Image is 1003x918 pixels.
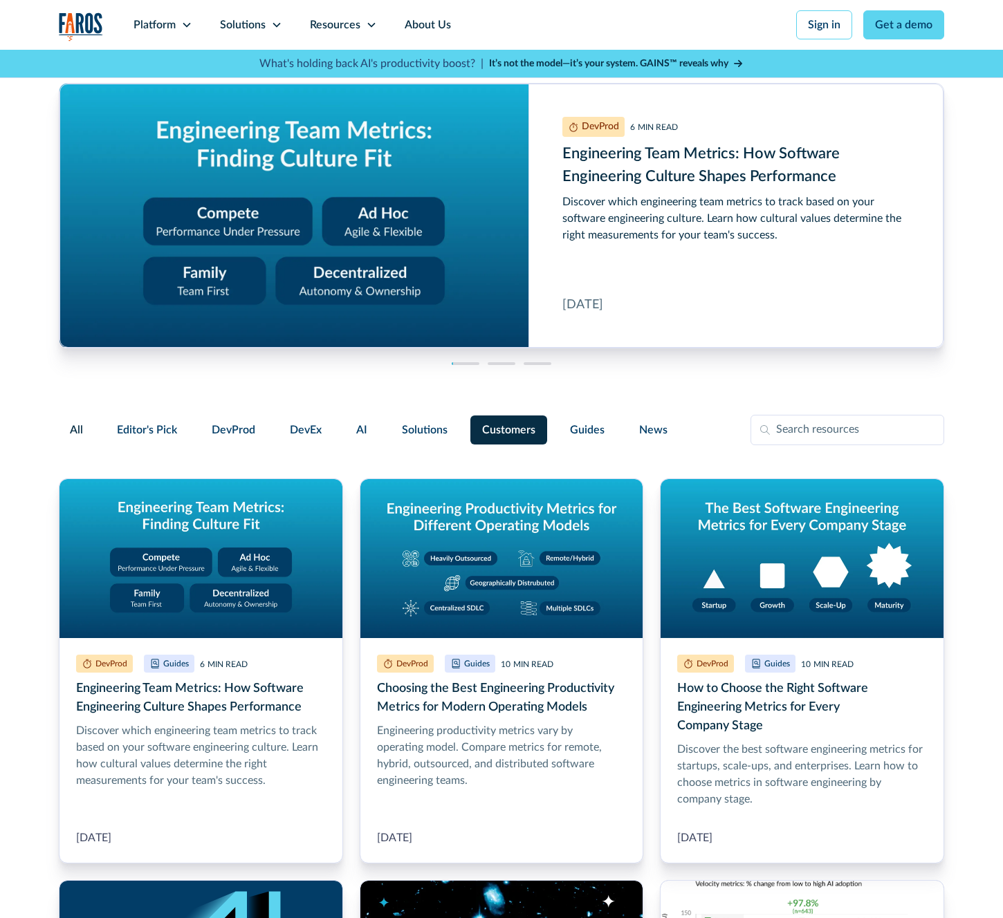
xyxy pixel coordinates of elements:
a: How to Choose the Right Software Engineering Metrics for Every Company Stage [660,478,944,863]
img: Logo of the analytics and reporting company Faros. [59,12,103,41]
strong: It’s not the model—it’s your system. GAINS™ reveals why [489,59,728,68]
a: Get a demo [863,10,944,39]
a: home [59,12,103,41]
span: All [70,422,83,438]
a: Engineering Team Metrics: How Software Engineering Culture Shapes Performance [59,478,343,863]
div: Platform [134,17,176,33]
div: Solutions [220,17,266,33]
a: Choosing the Best Engineering Productivity Metrics for Modern Operating Models [360,478,644,863]
img: On blue gradient, graphic titled 'The Best Software Engineering Metrics for Every Company Stage' ... [661,479,944,638]
img: Graphic titled 'Engineering Team Metrics: Finding Culture Fit' with four cultural models: Compete... [59,479,342,638]
a: It’s not the model—it’s your system. GAINS™ reveals why [489,57,744,71]
span: Solutions [402,422,448,438]
a: Engineering Team Metrics: How Software Engineering Culture Shapes Performance [59,84,944,348]
span: News [639,422,668,438]
span: Customers [482,422,535,438]
form: Filter Form [59,415,944,445]
span: Guides [570,422,605,438]
div: Resources [310,17,360,33]
div: cms-link [59,84,944,348]
span: AI [356,422,367,438]
span: Editor's Pick [117,422,177,438]
p: What's holding back AI's productivity boost? | [259,55,484,72]
img: Graphic titled 'Engineering productivity metrics for different operating models' showing five mod... [360,479,643,638]
span: DevEx [290,422,322,438]
input: Search resources [751,415,944,445]
a: Sign in [796,10,852,39]
span: DevProd [212,422,255,438]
